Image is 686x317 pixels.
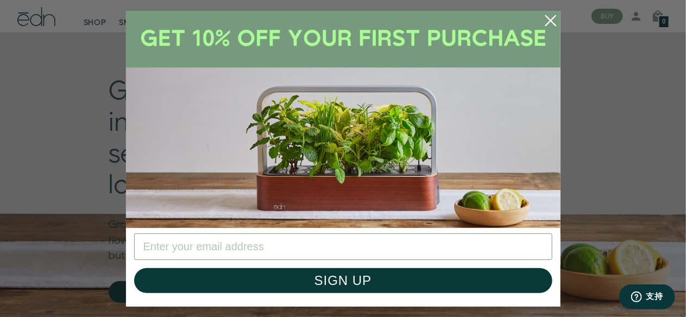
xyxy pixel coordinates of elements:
[619,284,675,312] iframe: 打开一个小组件，您可以在其中找到更多信息
[134,233,552,260] input: Enter your email address
[134,268,552,293] button: SIGN UP
[126,11,561,228] img: sign up
[538,8,563,33] button: Close dialog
